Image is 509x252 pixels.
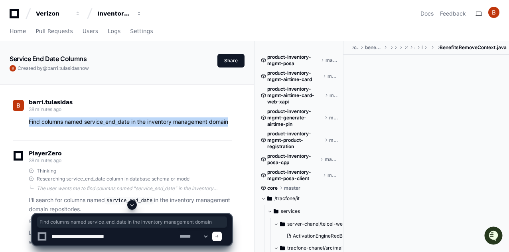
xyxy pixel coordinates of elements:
[365,44,382,51] span: benefits-remove-core-services
[267,131,323,150] span: product-inventory-mgmt-product-registration
[440,10,466,18] button: Feedback
[108,29,120,34] span: Logs
[29,117,232,127] p: Find columns named service_end_date in the inventory management domain
[10,55,87,63] app-text-character-animate: Service End Date Columns
[440,44,507,51] span: BenefitsRemoveContext.java
[83,29,98,34] span: Users
[8,60,22,74] img: 1756235613930-3d25f9e4-fa56-45dd-b3ad-e072dfbd1548
[261,192,337,205] button: /tracfone/it
[43,65,47,71] span: @
[267,169,321,182] span: product-inventory-mgmt-posa-client
[10,65,16,71] img: ACg8ocLkNwoMFWWa3dWcTZnRGUtP6o1FDLREkKem-9kv8hyc6RbBZA=s96-c
[29,99,73,105] span: barri.tulasidas
[13,100,24,111] img: ACg8ocLkNwoMFWWa3dWcTZnRGUtP6o1FDLREkKem-9kv8hyc6RbBZA=s96-c
[37,185,232,192] div: The user wants me to find columns named "service_end_date" in the inventory management domain. Th...
[267,153,318,166] span: product-inventory-posa-cpp
[56,83,97,90] a: Powered byPylon
[10,29,26,34] span: Home
[354,44,359,51] span: core-services
[27,67,101,74] div: We're available if you need us!
[267,86,323,105] span: product-inventory-mgmt-airtime-card-web-xapi
[130,29,153,34] span: Settings
[83,22,98,41] a: Users
[327,172,338,179] span: master
[329,115,337,121] span: master
[37,176,191,182] span: Researching service_end_date column in database schema or model
[407,44,408,51] span: tracfone
[79,84,97,90] span: Pylon
[267,54,319,67] span: product-inventory-mgmt-posa
[29,106,61,112] span: 38 minutes ago
[8,8,24,24] img: PlayerZero
[267,70,321,83] span: product-inventory-mgmt-airtime-card
[326,57,337,63] span: master
[217,54,245,67] button: Share
[284,185,300,191] span: master
[136,62,145,71] button: Start new chat
[8,32,145,45] div: Welcome
[27,60,131,67] div: Start new chat
[18,65,89,71] span: Created by
[29,151,61,156] span: PlayerZero
[267,185,278,191] span: core
[420,10,434,18] a: Docs
[29,157,61,163] span: 38 minutes ago
[36,10,70,18] div: Verizon
[422,44,422,51] span: benefits
[325,156,337,163] span: master
[267,108,323,127] span: product-inventory-mgmt-generate-airtime-pin
[329,137,337,143] span: master
[267,194,272,203] svg: Directory
[47,65,79,71] span: barri.tulasidas
[37,168,56,174] span: Thinking
[29,196,232,214] p: I'll search for columns named in the inventory management domain repositories.
[39,219,225,225] span: Find columns named service_end_date in the inventory management domain
[488,7,499,18] img: ACg8ocLkNwoMFWWa3dWcTZnRGUtP6o1FDLREkKem-9kv8hyc6RbBZA=s96-c
[10,22,26,41] a: Home
[483,226,505,247] iframe: Open customer support
[33,6,84,21] button: Verizon
[130,22,153,41] a: Settings
[97,10,132,18] div: Inventory Management
[274,195,300,202] span: /tracfone/it
[36,22,73,41] a: Pull Requests
[94,6,145,21] button: Inventory Management
[105,197,154,204] code: service_end_date
[329,92,337,99] span: master
[108,22,120,41] a: Logs
[36,29,73,34] span: Pull Requests
[327,73,337,79] span: master
[79,65,89,71] span: now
